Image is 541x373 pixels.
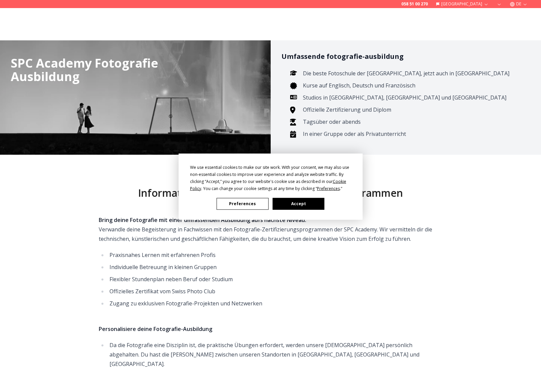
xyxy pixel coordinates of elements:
div: We use essential cookies to make our site work. With your consent, we may also use non-essential ... [190,163,351,192]
span: Preferences [317,185,340,191]
div: Cookie Consent Prompt [178,153,362,220]
button: Preferences [217,198,268,210]
span: Cookie Policy [190,178,346,191]
button: Accept [272,198,324,210]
